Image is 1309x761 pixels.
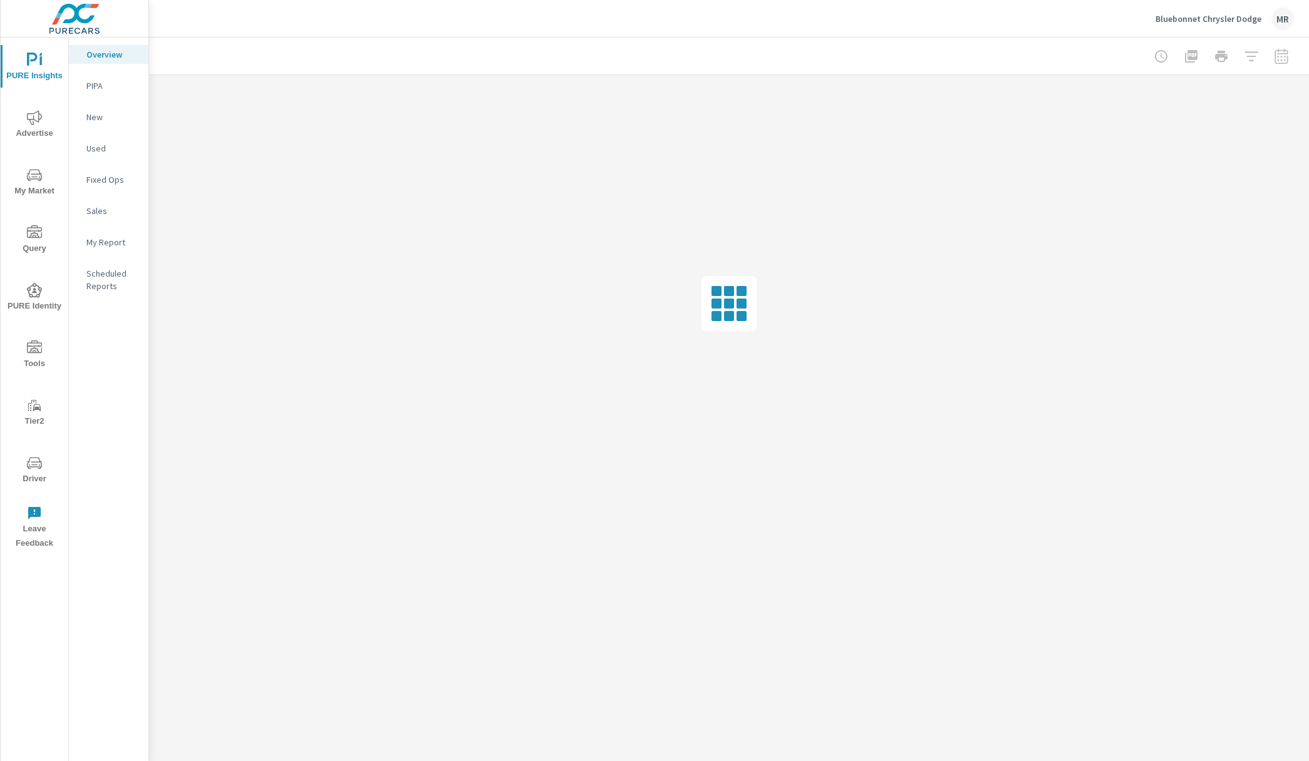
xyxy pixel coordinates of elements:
div: New [69,108,148,126]
div: My Report [69,233,148,252]
p: Fixed Ops [86,173,138,186]
p: Overview [86,48,138,61]
span: Tier2 [4,398,65,429]
span: PURE Insights [4,53,65,83]
p: Used [86,142,138,155]
p: New [86,111,138,123]
span: Tools [4,340,65,371]
div: nav menu [1,38,68,556]
span: Advertise [4,110,65,141]
div: Fixed Ops [69,170,148,189]
div: Sales [69,202,148,220]
p: Bluebonnet Chrysler Dodge [1156,13,1261,24]
div: Overview [69,45,148,64]
p: My Report [86,236,138,248]
p: Scheduled Reports [86,267,138,292]
div: PIPA [69,76,148,95]
span: My Market [4,168,65,198]
span: Driver [4,456,65,486]
span: Query [4,225,65,256]
div: Used [69,139,148,158]
p: Sales [86,205,138,217]
div: Scheduled Reports [69,264,148,295]
span: Leave Feedback [4,506,65,551]
p: PIPA [86,79,138,92]
span: PURE Identity [4,283,65,314]
div: MR [1271,8,1294,30]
